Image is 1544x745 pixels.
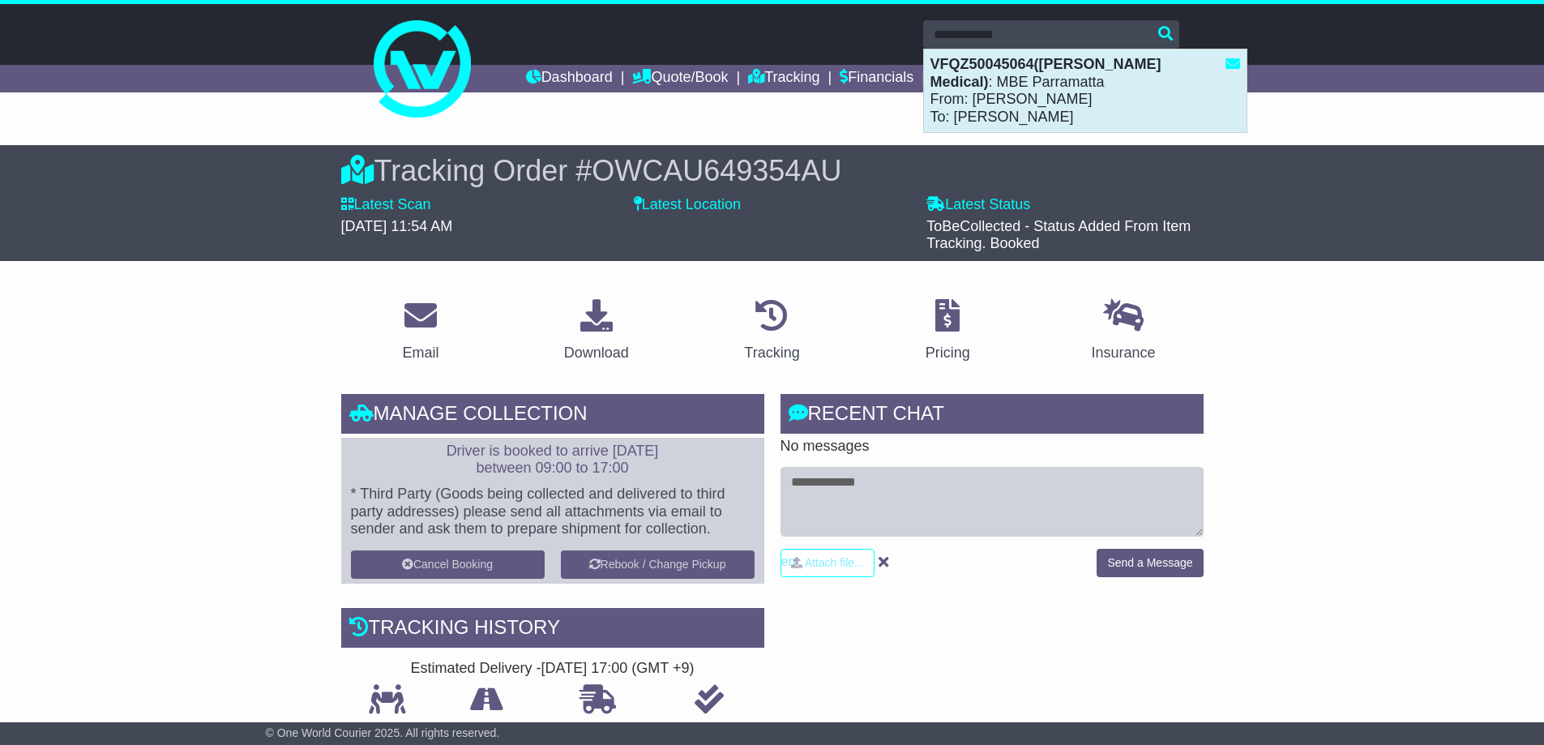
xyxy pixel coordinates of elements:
p: Driver is booked to arrive [DATE] between 09:00 to 17:00 [351,443,755,477]
span: © One World Courier 2025. All rights reserved. [266,726,500,739]
button: Rebook / Change Pickup [561,550,755,579]
button: Send a Message [1097,549,1203,577]
a: Dashboard [526,65,613,92]
div: : MBE Parramatta From: [PERSON_NAME] To: [PERSON_NAME] [924,49,1247,132]
span: [DATE] 11:54 AM [341,218,453,234]
a: Quote/Book [632,65,728,92]
a: Tracking [748,65,819,92]
div: Estimated Delivery - [341,660,764,678]
button: Cancel Booking [351,550,545,579]
a: Tracking [734,293,810,370]
div: Download [564,342,629,364]
a: Pricing [915,293,981,370]
div: Tracking history [341,608,764,652]
label: Latest Location [634,196,741,214]
a: Email [391,293,449,370]
strong: VFQZ50045064([PERSON_NAME] Medical) [930,56,1161,90]
label: Latest Status [926,196,1030,214]
p: * Third Party (Goods being collected and delivered to third party addresses) please send all atta... [351,486,755,538]
div: Insurance [1092,342,1156,364]
div: RECENT CHAT [781,394,1204,438]
div: Email [402,342,438,364]
span: ToBeCollected - Status Added From Item Tracking. Booked [926,218,1191,252]
div: Pricing [926,342,970,364]
div: Manage collection [341,394,764,438]
a: Insurance [1081,293,1166,370]
div: [DATE] 17:00 (GMT +9) [541,660,695,678]
div: Tracking Order # [341,153,1204,188]
a: Download [554,293,639,370]
p: No messages [781,438,1204,456]
a: Financials [840,65,913,92]
span: OWCAU649354AU [592,154,841,187]
div: Tracking [744,342,799,364]
label: Latest Scan [341,196,431,214]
